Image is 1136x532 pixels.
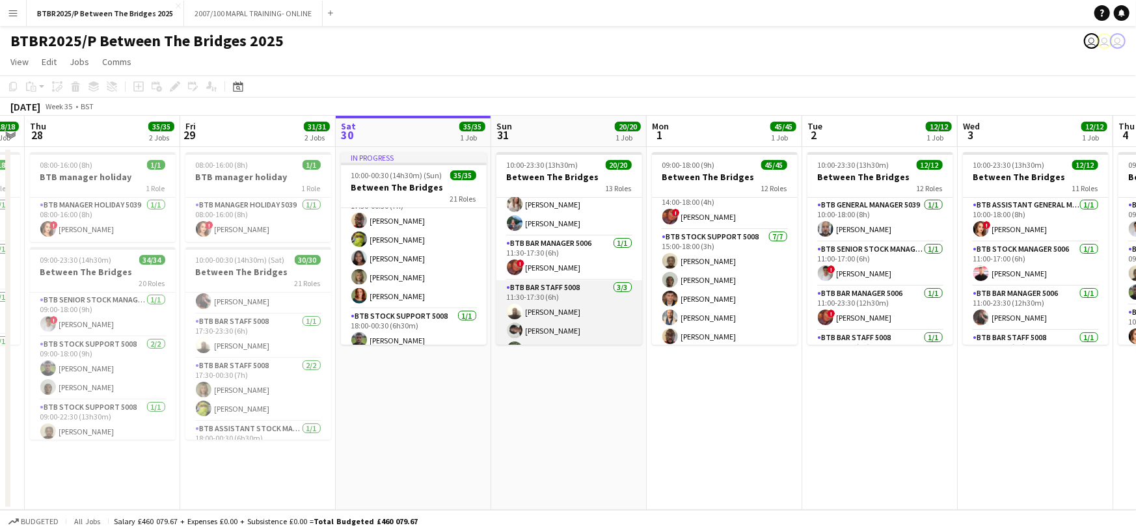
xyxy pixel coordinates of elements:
h3: BTB manager holiday [30,171,176,183]
span: 20 Roles [139,278,165,288]
app-card-role: BTB Stock support 50081/118:00-00:30 (6h30m)[PERSON_NAME] [341,309,487,353]
span: Fri [185,120,196,132]
app-job-card: 10:00-23:30 (13h30m)12/12Between The Bridges11 RolesBTB Assistant General Manager 50061/110:00-18... [963,152,1109,345]
div: Salary £460 079.67 + Expenses £0.00 + Subsistence £0.00 = [114,516,418,526]
app-card-role: BTB Assistant Stock Manager 50061/118:00-00:30 (6h30m) [185,421,331,470]
span: 1 [650,127,669,142]
span: 10:00-23:30 (13h30m) [507,160,578,170]
span: 10:00-23:30 (13h30m) [973,160,1045,170]
div: [DATE] [10,100,40,113]
span: Wed [963,120,980,132]
span: ! [206,221,213,229]
app-card-role: BTB Bar Manager 50061/111:00-23:30 (12h30m)[PERSON_NAME] [963,286,1109,330]
div: In progress [341,152,487,163]
span: 12 Roles [917,183,943,193]
span: 10:00-00:30 (14h30m) (Sat) [196,255,285,265]
app-card-role: BTB Stock support 50087/715:00-18:00 (3h)[PERSON_NAME][PERSON_NAME][PERSON_NAME][PERSON_NAME][PER... [652,230,798,387]
span: 35/35 [148,122,174,131]
span: 31 [494,127,512,142]
span: Week 35 [43,101,75,111]
span: Thu [30,120,46,132]
app-card-role: BTB Bar Staff 50081/111:30-17:30 (6h) [807,330,953,375]
span: 34/34 [139,255,165,265]
span: All jobs [72,516,103,526]
span: 30/30 [295,255,321,265]
h3: Between The Bridges [341,181,487,193]
span: 12 Roles [761,183,787,193]
div: 10:00-23:30 (13h30m)20/20Between The Bridges13 Roles10:30-17:30 (7h)[PERSON_NAME][PERSON_NAME][PE... [496,152,642,345]
span: 12/12 [1072,160,1098,170]
span: ! [672,209,680,217]
span: 1 Role [146,183,165,193]
button: Budgeted [7,514,61,529]
span: View [10,56,29,68]
h3: Between The Bridges [652,171,798,183]
span: 10:00-23:30 (13h30m) [818,160,889,170]
span: 29 [183,127,196,142]
span: 1 Role [302,183,321,193]
app-card-role: BTB Stock Manager 50061/111:00-17:00 (6h)[PERSON_NAME] [963,242,1109,286]
span: 10:00-00:30 (14h30m) (Sun) [351,170,442,180]
app-job-card: 09:00-18:00 (9h)45/45Between The Bridges12 Roles14:00-18:00 (4h)[PERSON_NAME] [PERSON_NAME]BTB Ba... [652,152,798,345]
app-user-avatar: Amy Cane [1097,33,1113,49]
span: 11 Roles [1072,183,1098,193]
span: ! [50,316,58,324]
span: Budgeted [21,517,59,526]
span: 3 [961,127,980,142]
span: 35/35 [459,122,485,131]
app-job-card: In progress10:00-00:30 (14h30m) (Sun)35/35Between The Bridges21 Roles[PERSON_NAME][PERSON_NAME]BT... [341,152,487,345]
span: 28 [28,127,46,142]
span: 21 Roles [450,194,476,204]
app-user-avatar: Amy Cane [1084,33,1100,49]
h1: BTBR2025/P Between The Bridges 2025 [10,31,284,51]
a: View [5,53,34,70]
span: Thu [1118,120,1135,132]
span: 1/1 [147,160,165,170]
span: 30 [339,127,356,142]
span: Jobs [70,56,89,68]
app-card-role: BTB Manager Holiday 50391/108:00-16:00 (8h)![PERSON_NAME] [185,198,331,242]
div: 1 Job [1082,133,1107,142]
div: 1 Job [771,133,796,142]
span: Mon [652,120,669,132]
span: 08:00-16:00 (8h) [196,160,249,170]
span: 2 [805,127,822,142]
span: Comms [102,56,131,68]
div: 1 Job [615,133,640,142]
div: 2 Jobs [149,133,174,142]
span: Sun [496,120,512,132]
a: Comms [97,53,137,70]
app-job-card: 08:00-16:00 (8h)1/1BTB manager holiday1 RoleBTB Manager Holiday 50391/108:00-16:00 (8h)![PERSON_N... [185,152,331,242]
span: Sat [341,120,356,132]
app-card-role: BTB Bar Staff 50081/111:30-17:30 (6h) [963,330,1109,375]
div: 08:00-16:00 (8h)1/1BTB manager holiday1 RoleBTB Manager Holiday 50391/108:00-16:00 (8h)![PERSON_N... [30,152,176,242]
app-user-avatar: Amy Cane [1110,33,1126,49]
span: 09:00-23:30 (14h30m) [40,255,112,265]
app-card-role: BTB Bar Manager 50061/111:00-23:30 (12h30m)![PERSON_NAME] [807,286,953,330]
span: 1/1 [303,160,321,170]
app-card-role: BTB Bar Staff 50083/311:30-17:30 (6h)[PERSON_NAME][PERSON_NAME][PERSON_NAME] [496,280,642,362]
app-card-role: BTB Bar Manager 50061/111:30-17:30 (6h)![PERSON_NAME] [496,236,642,280]
h3: BTB manager holiday [185,171,331,183]
h3: Between The Bridges [185,266,331,278]
span: ! [828,265,835,273]
span: 35/35 [450,170,476,180]
app-card-role: BTB Senior Stock Manager 50061/109:00-18:00 (9h)![PERSON_NAME] [30,293,176,337]
app-card-role: BTB Stock support 50081/109:00-22:30 (13h30m)[PERSON_NAME] [30,400,176,444]
span: 12/12 [926,122,952,131]
span: ! [828,310,835,317]
h3: Between The Bridges [30,266,176,278]
app-job-card: 09:00-23:30 (14h30m)34/34Between The Bridges20 RolesBTB Senior Stock Manager 50061/109:00-18:00 (... [30,247,176,440]
app-card-role: BTB General Manager 50391/110:00-18:00 (8h)[PERSON_NAME] [807,198,953,242]
h3: Between The Bridges [963,171,1109,183]
span: 12/12 [917,160,943,170]
div: 10:00-23:30 (13h30m)12/12Between The Bridges12 RolesBTB General Manager 50391/110:00-18:00 (8h)[P... [807,152,953,345]
span: 21 Roles [295,278,321,288]
span: Total Budgeted £460 079.67 [314,516,418,526]
app-job-card: 10:00-00:30 (14h30m) (Sat)30/30Between The Bridges21 Roles[PERSON_NAME]BTB Bar Manager 50061/117:... [185,247,331,440]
